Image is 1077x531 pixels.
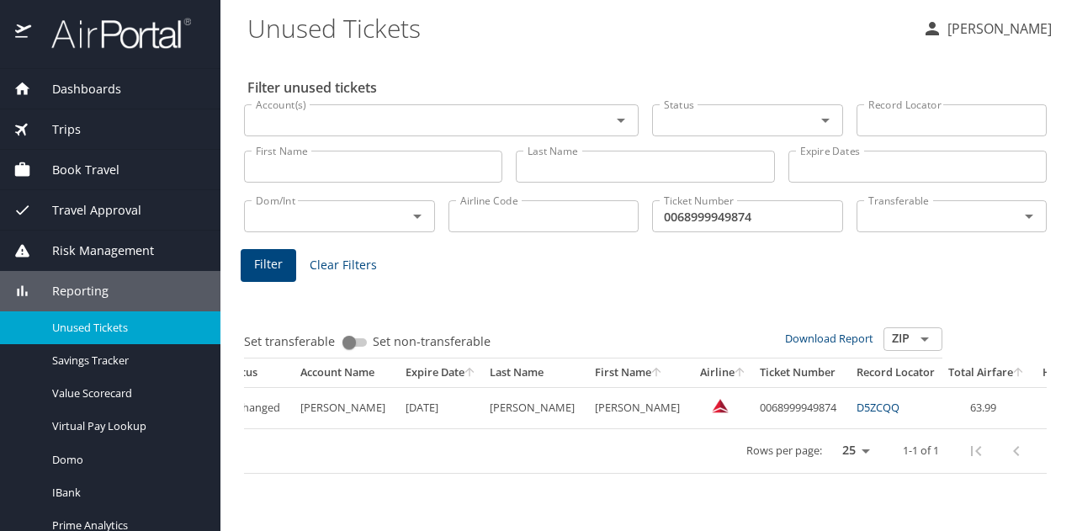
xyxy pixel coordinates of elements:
[399,387,483,428] td: [DATE]
[294,358,399,387] th: Account Name
[483,387,588,428] td: [PERSON_NAME]
[247,74,1050,101] h2: Filter unused tickets
[406,204,429,228] button: Open
[219,358,294,387] th: Status
[52,418,200,434] span: Virtual Pay Lookup
[903,445,939,456] p: 1-1 of 1
[483,358,588,387] th: Last Name
[942,387,1032,428] td: 63.99
[857,400,899,415] a: D5ZCQQ
[609,109,633,132] button: Open
[247,2,909,54] h1: Unused Tickets
[913,327,936,351] button: Open
[31,80,121,98] span: Dashboards
[241,249,296,282] button: Filter
[52,320,200,336] span: Unused Tickets
[735,368,746,379] button: sort
[244,336,335,348] span: Set transferable
[588,387,693,428] td: [PERSON_NAME]
[814,109,837,132] button: Open
[219,387,294,428] td: Exchanged
[942,19,1052,39] p: [PERSON_NAME]
[915,13,1058,44] button: [PERSON_NAME]
[464,368,476,379] button: sort
[829,438,876,464] select: rows per page
[785,331,873,346] a: Download Report
[31,161,119,179] span: Book Travel
[31,120,81,139] span: Trips
[753,387,850,428] td: 0068999949874
[693,358,753,387] th: Airline
[712,397,729,414] img: Delta Airlines
[52,385,200,401] span: Value Scorecard
[31,282,109,300] span: Reporting
[1013,368,1025,379] button: sort
[52,353,200,369] span: Savings Tracker
[746,445,822,456] p: Rows per page:
[753,358,850,387] th: Ticket Number
[15,17,33,50] img: icon-airportal.png
[254,254,283,275] span: Filter
[294,387,399,428] td: [PERSON_NAME]
[31,201,141,220] span: Travel Approval
[52,452,200,468] span: Domo
[31,242,154,260] span: Risk Management
[399,358,483,387] th: Expire Date
[33,17,191,50] img: airportal-logo.png
[303,250,384,281] button: Clear Filters
[1017,204,1041,228] button: Open
[850,358,942,387] th: Record Locator
[140,298,942,327] h3: 1 Results
[942,358,1032,387] th: Total Airfare
[373,336,491,348] span: Set non-transferable
[651,368,663,379] button: sort
[52,485,200,501] span: IBank
[310,255,377,276] span: Clear Filters
[588,358,693,387] th: First Name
